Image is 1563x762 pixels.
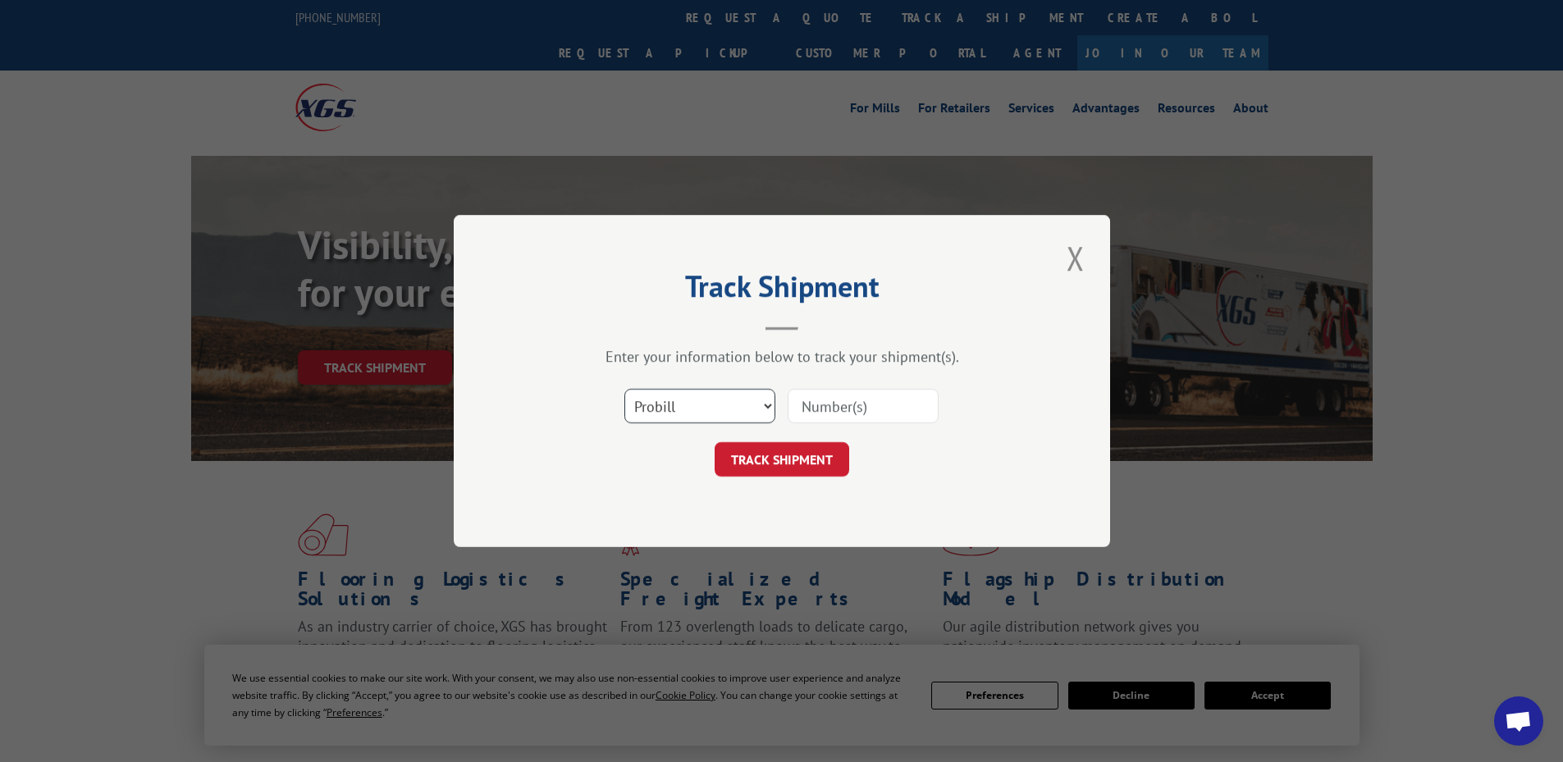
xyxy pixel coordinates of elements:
[1062,235,1090,281] button: Close modal
[536,275,1028,306] h2: Track Shipment
[1494,696,1543,746] a: Open chat
[715,442,849,477] button: TRACK SHIPMENT
[536,347,1028,366] div: Enter your information below to track your shipment(s).
[788,389,939,423] input: Number(s)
